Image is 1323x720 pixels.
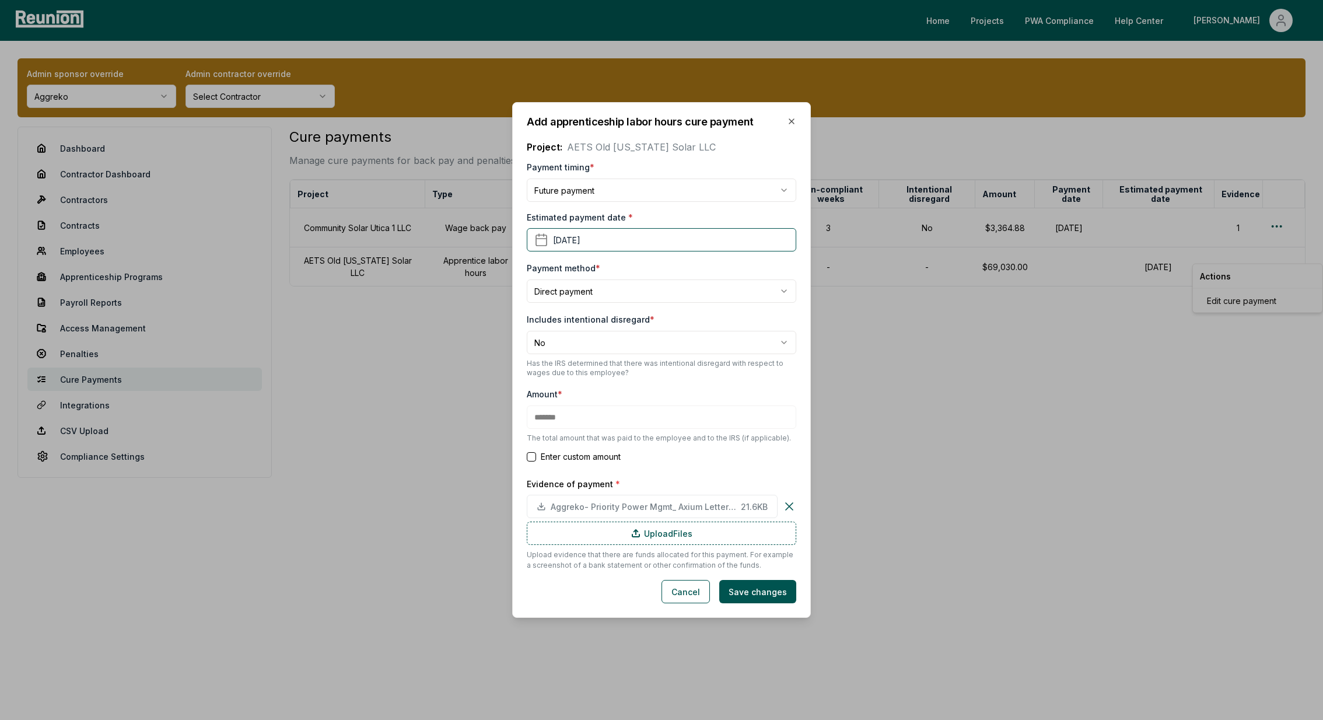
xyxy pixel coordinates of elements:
span: Aggreko- Priority Power Mgmt_ Axium Letter of Intent to pay.pdf [551,501,736,513]
span: AETS Old [US_STATE] Solar LLC [567,141,716,153]
button: Aggreko- Priority Power Mgmt_ Axium Letter of Intent to pay.pdf 21.6KB [527,495,778,518]
label: Includes intentional disregard [527,314,654,324]
p: Upload evidence that there are funds allocated for this payment. For example a screenshot of a ba... [527,550,796,571]
label: Estimated payment date [527,211,633,223]
label: Amount [527,389,562,399]
p: The total amount that was paid to the employee and to the IRS (if applicable). [527,434,796,443]
label: Upload Files [527,522,796,545]
label: Payment timing [527,162,594,172]
button: [DATE] [527,228,796,251]
label: Enter custom amount [541,453,621,461]
p: Has the IRS determined that there was intentional disregard with respect to wages due to this emp... [527,359,796,378]
label: Evidence of payment [527,478,796,490]
label: Payment method [527,263,600,273]
button: Save changes [719,580,796,603]
span: 21.6 KB [741,501,768,513]
button: Cancel [661,580,710,603]
span: Project: [527,141,562,153]
h2: Add apprenticeship labor hours cure payment [527,117,796,127]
